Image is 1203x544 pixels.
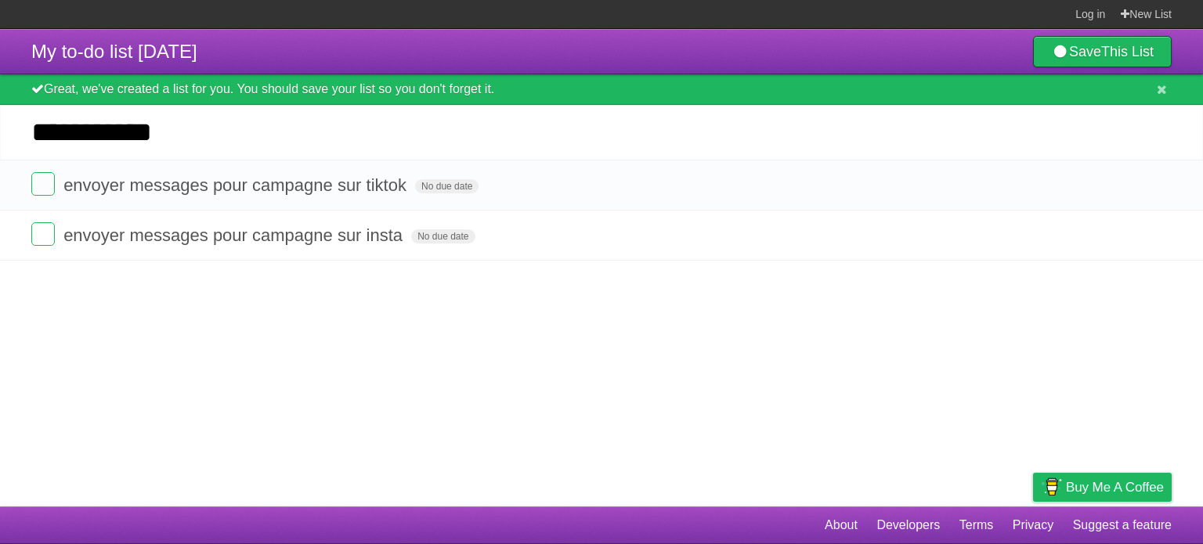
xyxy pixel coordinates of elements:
[411,229,475,243] span: No due date
[1013,510,1053,540] a: Privacy
[31,222,55,246] label: Done
[1066,474,1164,501] span: Buy me a coffee
[959,510,994,540] a: Terms
[1033,473,1172,502] a: Buy me a coffee
[31,172,55,196] label: Done
[1041,474,1062,500] img: Buy me a coffee
[1101,44,1154,59] b: This List
[1073,510,1172,540] a: Suggest a feature
[31,41,197,62] span: My to-do list [DATE]
[415,179,479,193] span: No due date
[1033,36,1172,67] a: SaveThis List
[63,175,410,195] span: envoyer messages pour campagne sur tiktok
[825,510,858,540] a: About
[876,510,940,540] a: Developers
[63,225,406,245] span: envoyer messages pour campagne sur insta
